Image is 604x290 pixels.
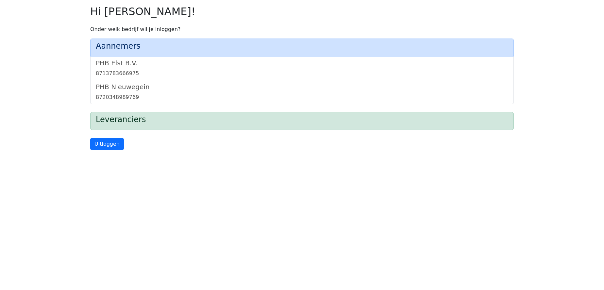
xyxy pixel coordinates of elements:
a: Uitloggen [90,138,124,150]
h5: PHB Nieuwegein [96,83,508,91]
div: 8720348989769 [96,93,508,101]
p: Onder welk bedrijf wil je inloggen? [90,25,514,33]
a: PHB Nieuwegein8720348989769 [96,83,508,101]
h2: Hi [PERSON_NAME]! [90,5,514,18]
div: 8713783666975 [96,70,508,77]
h4: Leveranciers [96,115,508,124]
h4: Aannemers [96,41,508,51]
h5: PHB Elst B.V. [96,59,508,67]
a: PHB Elst B.V.8713783666975 [96,59,508,77]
